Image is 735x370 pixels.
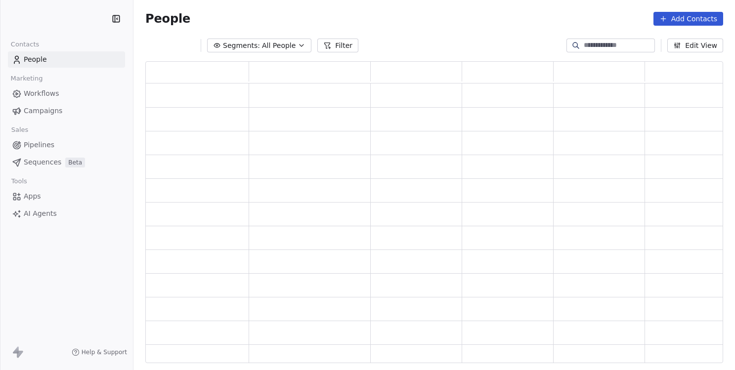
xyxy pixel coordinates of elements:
button: Edit View [667,39,723,52]
span: People [145,11,190,26]
span: Contacts [6,37,43,52]
span: Beta [65,158,85,167]
span: Workflows [24,88,59,99]
span: Sequences [24,157,61,167]
span: Marketing [6,71,47,86]
a: Workflows [8,85,125,102]
a: AI Agents [8,206,125,222]
span: Help & Support [82,348,127,356]
a: Pipelines [8,137,125,153]
span: All People [262,41,296,51]
span: Sales [7,123,33,137]
span: Campaigns [24,106,62,116]
a: SequencesBeta [8,154,125,170]
button: Filter [317,39,358,52]
span: Pipelines [24,140,54,150]
a: People [8,51,125,68]
button: Add Contacts [653,12,723,26]
span: AI Agents [24,208,57,219]
span: Segments: [223,41,260,51]
a: Help & Support [72,348,127,356]
a: Apps [8,188,125,205]
span: Tools [7,174,31,189]
span: Apps [24,191,41,202]
span: People [24,54,47,65]
a: Campaigns [8,103,125,119]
